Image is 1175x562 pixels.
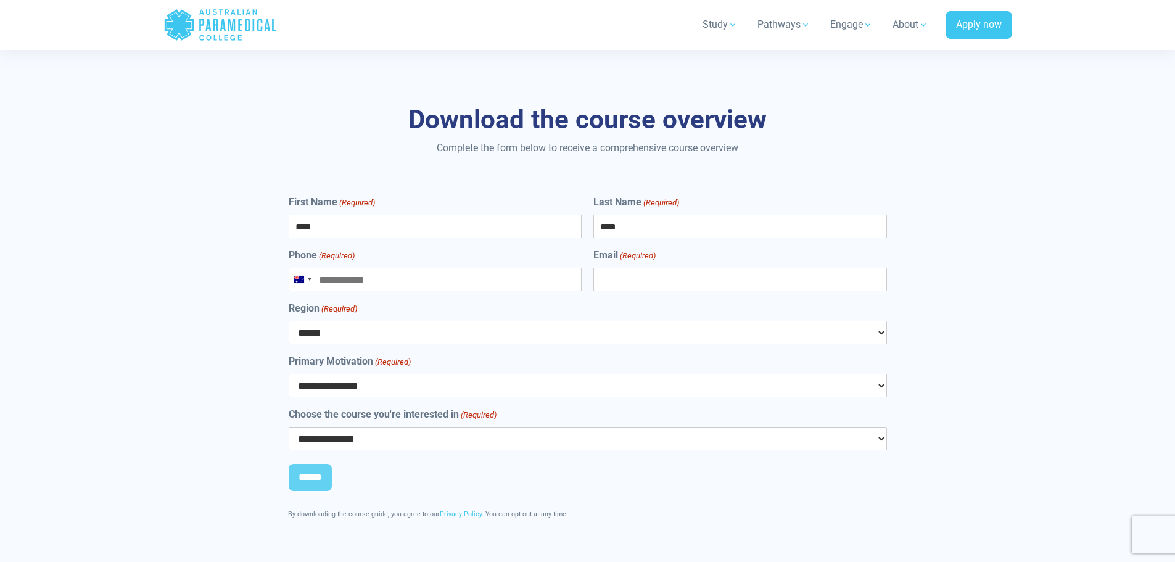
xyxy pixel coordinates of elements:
label: Phone [289,248,355,263]
a: Apply now [946,11,1012,39]
span: (Required) [460,409,497,421]
label: Last Name [593,195,679,210]
button: Selected country [289,268,315,291]
span: By downloading the course guide, you agree to our . You can opt-out at any time. [288,510,568,518]
label: First Name [289,195,375,210]
span: (Required) [338,197,375,209]
span: (Required) [374,356,411,368]
span: (Required) [619,250,656,262]
a: Study [695,7,745,42]
label: Choose the course you're interested in [289,407,497,422]
span: (Required) [318,250,355,262]
a: About [885,7,936,42]
label: Primary Motivation [289,354,411,369]
a: Australian Paramedical College [163,5,278,45]
p: Complete the form below to receive a comprehensive course overview [227,141,949,155]
span: (Required) [643,197,680,209]
h3: Download the course overview [227,104,949,136]
a: Privacy Policy [440,510,482,518]
label: Region [289,301,357,316]
label: Email [593,248,656,263]
a: Pathways [750,7,818,42]
span: (Required) [320,303,357,315]
a: Engage [823,7,880,42]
